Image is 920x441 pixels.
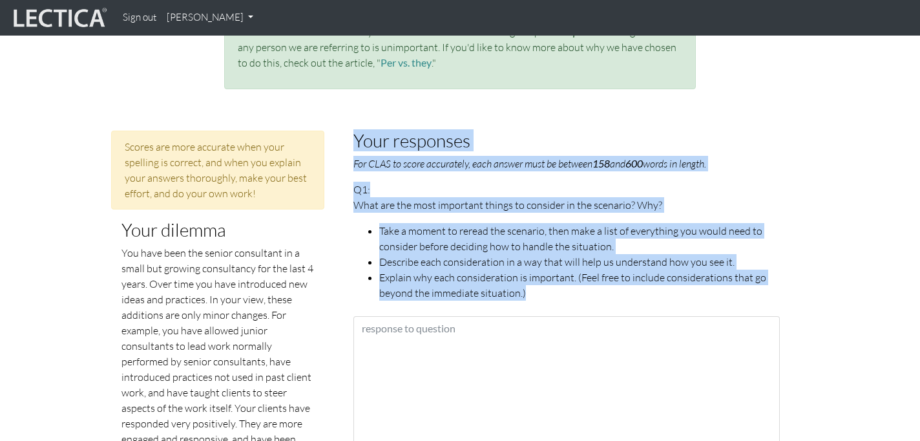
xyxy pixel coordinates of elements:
li: Take a moment to reread the scenario, then make a list of everything you would need to consider b... [379,223,780,254]
b: 600 [625,157,643,169]
h3: Your responses [353,131,780,151]
li: Explain why each consideration is important. (Feel free to include considerations that go beyond ... [379,270,780,301]
a: Per vs. they [381,56,432,69]
p: Q1: [353,182,780,301]
li: Describe each consideration in a way that will help us understand how you see it. [379,254,780,270]
a: [PERSON_NAME] [162,5,258,30]
p: What are the most important things to consider in the scenario? Why? [353,197,780,213]
em: For CLAS to score accurately, each answer must be between and words in length. [353,157,706,170]
img: lecticalive [10,6,107,30]
h3: Your dilemma [121,220,314,240]
div: Scores are more accurate when your spelling is correct, and when you explain your answers thoroug... [111,131,324,210]
b: 158 [592,157,610,169]
a: Sign out [118,5,162,30]
p: You may notice that Lectica uses the singular pronoun when the gender of any person we are referr... [238,24,682,70]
